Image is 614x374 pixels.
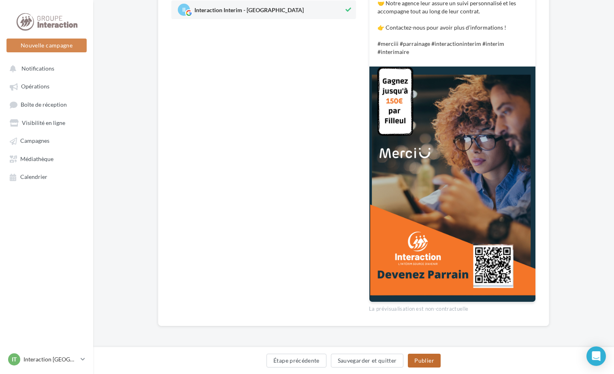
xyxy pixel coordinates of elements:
[23,355,77,363] p: Interaction [GEOGRAPHIC_DATA]
[5,169,88,184] a: Calendrier
[5,61,85,75] button: Notifications
[21,101,67,108] span: Boîte de réception
[5,97,88,112] a: Boîte de réception
[266,354,326,368] button: Étape précédente
[20,174,47,181] span: Calendrier
[586,346,606,366] div: Open Intercom Messenger
[22,119,65,126] span: Visibilité en ligne
[182,7,185,13] span: II
[408,354,440,368] button: Publier
[5,133,88,148] a: Campagnes
[6,352,87,367] a: IT Interaction [GEOGRAPHIC_DATA]
[21,83,49,90] span: Opérations
[331,354,404,368] button: Sauvegarder et quitter
[21,65,54,72] span: Notifications
[12,355,17,363] span: IT
[20,138,49,144] span: Campagnes
[5,151,88,166] a: Médiathèque
[5,115,88,130] a: Visibilité en ligne
[6,39,87,52] button: Nouvelle campagne
[5,79,88,93] a: Opérations
[369,302,536,313] div: La prévisualisation est non-contractuelle
[194,7,304,16] span: Interaction Interim - [GEOGRAPHIC_DATA]
[20,155,53,162] span: Médiathèque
